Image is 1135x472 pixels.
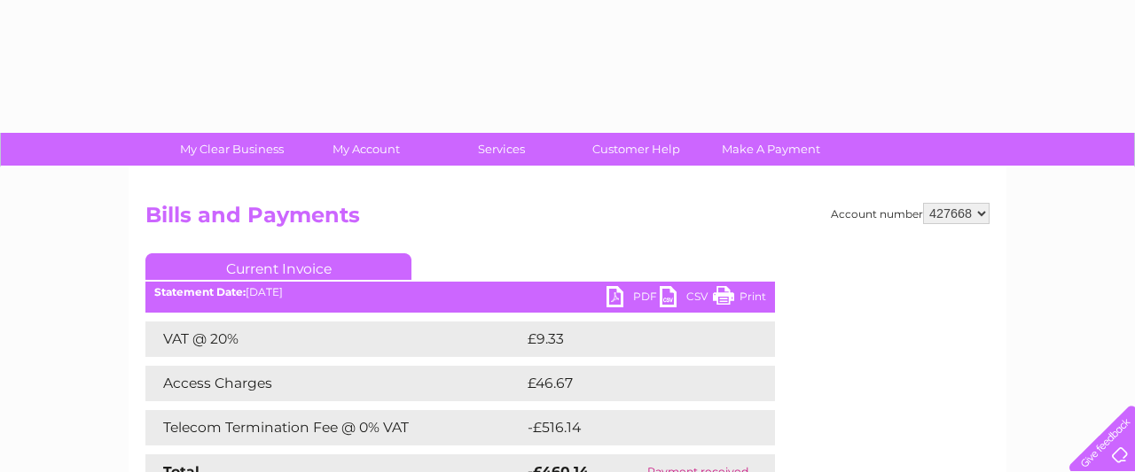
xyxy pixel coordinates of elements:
td: Telecom Termination Fee @ 0% VAT [145,410,523,445]
td: £46.67 [523,366,740,401]
b: Statement Date: [154,285,246,298]
td: VAT @ 20% [145,321,523,357]
a: Current Invoice [145,253,411,280]
a: Make A Payment [698,133,844,166]
div: [DATE] [145,286,775,298]
div: Account number [831,203,990,224]
a: Customer Help [563,133,709,166]
td: -£516.14 [523,410,744,445]
a: Services [428,133,575,166]
a: My Account [294,133,440,166]
h2: Bills and Payments [145,203,990,236]
td: £9.33 [523,321,733,357]
td: Access Charges [145,366,523,401]
a: My Clear Business [159,133,305,166]
a: PDF [607,286,660,312]
a: Print [713,286,766,312]
a: CSV [660,286,713,312]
